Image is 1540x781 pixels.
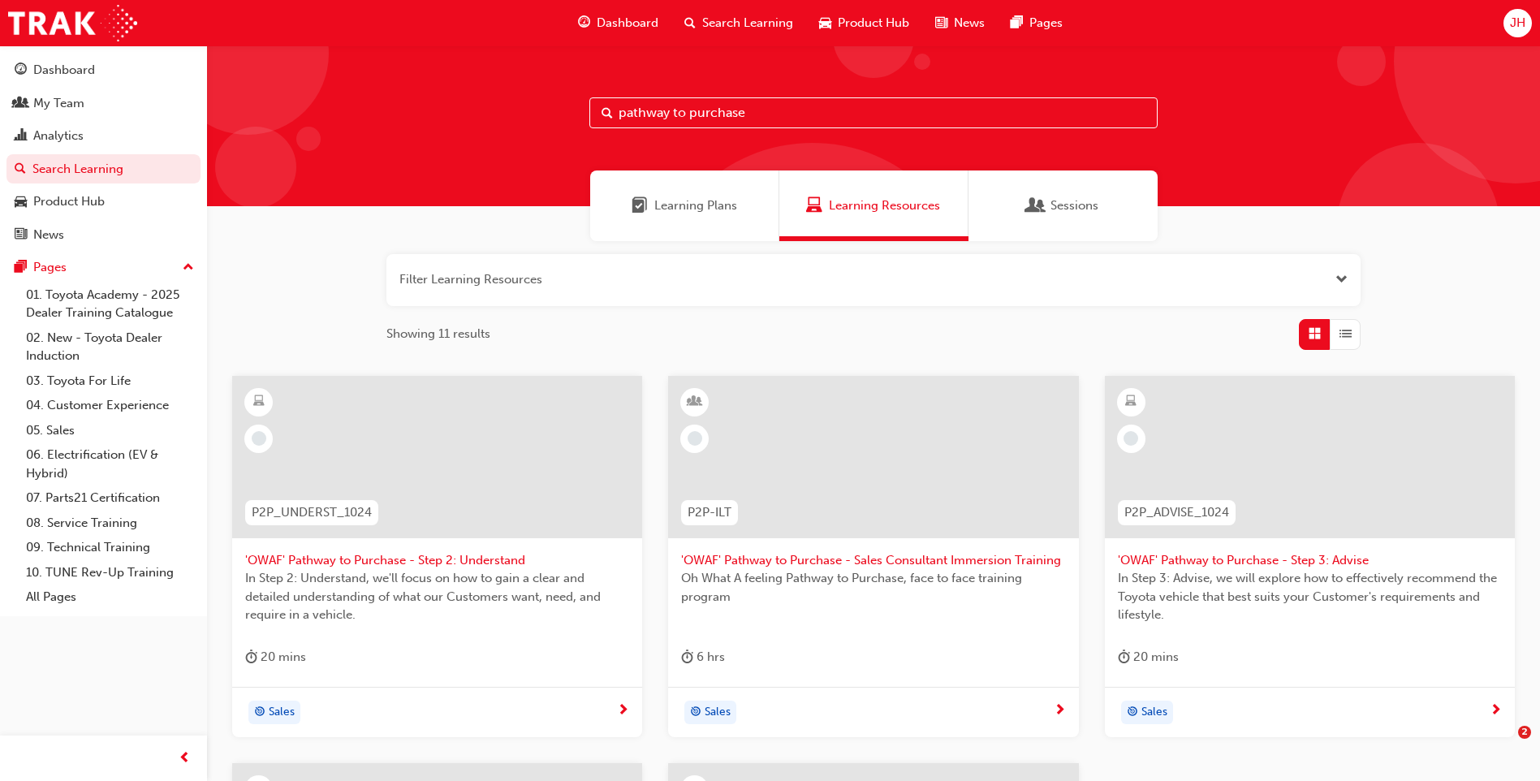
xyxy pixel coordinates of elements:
span: search-icon [684,13,696,33]
a: Search Learning [6,154,201,184]
span: learningResourceType_ELEARNING-icon [253,391,265,412]
span: Learning Plans [632,196,648,215]
span: next-icon [617,704,629,718]
span: In Step 2: Understand, we'll focus on how to gain a clear and detailed understanding of what our ... [245,569,629,624]
span: JH [1510,14,1525,32]
a: 02. New - Toyota Dealer Induction [19,326,201,369]
span: Sales [705,703,731,722]
span: List [1339,325,1352,343]
span: 'OWAF' Pathway to Purchase - Step 2: Understand [245,551,629,570]
span: P2P-ILT [688,503,731,522]
span: learningResourceType_ELEARNING-icon [1125,391,1137,412]
div: 20 mins [1118,647,1179,667]
span: P2P_ADVISE_1024 [1124,503,1229,522]
span: Search [602,104,613,123]
a: 07. Parts21 Certification [19,485,201,511]
a: P2P_ADVISE_1024'OWAF' Pathway to Purchase - Step 3: AdviseIn Step 3: Advise, we will explore how ... [1105,376,1515,738]
div: Analytics [33,127,84,145]
span: target-icon [690,702,701,723]
a: P2P-ILT'OWAF' Pathway to Purchase - Sales Consultant Immersion TrainingOh What A feeling Pathway ... [668,376,1078,738]
span: Product Hub [838,14,909,32]
span: duration-icon [245,647,257,667]
a: pages-iconPages [998,6,1076,40]
a: 05. Sales [19,418,201,443]
span: Learning Resources [829,196,940,215]
span: news-icon [15,228,27,243]
span: next-icon [1490,704,1502,718]
span: Oh What A feeling Pathway to Purchase, face to face training program [681,569,1065,606]
span: prev-icon [179,749,191,769]
a: 06. Electrification (EV & Hybrid) [19,442,201,485]
span: Sales [269,703,295,722]
span: car-icon [819,13,831,33]
a: Learning ResourcesLearning Resources [779,170,968,241]
div: 6 hrs [681,647,725,667]
span: 2 [1518,726,1531,739]
div: Dashboard [33,61,95,80]
a: P2P_UNDERST_1024'OWAF' Pathway to Purchase - Step 2: UnderstandIn Step 2: Understand, we'll focus... [232,376,642,738]
button: JH [1503,9,1532,37]
span: In Step 3: Advise, we will explore how to effectively recommend the Toyota vehicle that best suit... [1118,569,1502,624]
button: Open the filter [1335,270,1348,289]
div: Product Hub [33,192,105,211]
a: 10. TUNE Rev-Up Training [19,560,201,585]
a: 01. Toyota Academy - 2025 Dealer Training Catalogue [19,283,201,326]
span: search-icon [15,162,26,177]
a: 08. Service Training [19,511,201,536]
a: guage-iconDashboard [565,6,671,40]
a: 09. Technical Training [19,535,201,560]
span: duration-icon [1118,647,1130,667]
span: Learning Resources [806,196,822,215]
a: search-iconSearch Learning [671,6,806,40]
iframe: Intercom live chat [1485,726,1524,765]
span: Sessions [1028,196,1044,215]
span: Pages [1029,14,1063,32]
span: duration-icon [681,647,693,667]
span: next-icon [1054,704,1066,718]
a: news-iconNews [922,6,998,40]
a: My Team [6,88,201,119]
span: people-icon [15,97,27,111]
span: pages-icon [15,261,27,275]
span: learningRecordVerb_NONE-icon [252,431,266,446]
button: Pages [6,252,201,283]
span: target-icon [1127,702,1138,723]
span: Search Learning [702,14,793,32]
span: 'OWAF' Pathway to Purchase - Sales Consultant Immersion Training [681,551,1065,570]
button: DashboardMy TeamAnalyticsSearch LearningProduct HubNews [6,52,201,252]
a: All Pages [19,585,201,610]
span: guage-icon [578,13,590,33]
span: Grid [1309,325,1321,343]
div: News [33,226,64,244]
a: Product Hub [6,187,201,217]
span: news-icon [935,13,947,33]
a: Analytics [6,121,201,151]
span: learningRecordVerb_NONE-icon [1124,431,1138,446]
input: Search... [589,97,1158,128]
span: Sessions [1050,196,1098,215]
a: 03. Toyota For Life [19,369,201,394]
span: guage-icon [15,63,27,78]
span: up-icon [183,257,194,278]
span: pages-icon [1011,13,1023,33]
a: SessionsSessions [968,170,1158,241]
span: target-icon [254,702,265,723]
span: chart-icon [15,129,27,144]
a: Learning PlansLearning Plans [590,170,779,241]
a: News [6,220,201,250]
span: Sales [1141,703,1167,722]
span: Dashboard [597,14,658,32]
span: News [954,14,985,32]
div: My Team [33,94,84,113]
div: Pages [33,258,67,277]
span: learningResourceType_INSTRUCTOR_LED-icon [689,391,701,412]
div: 20 mins [245,647,306,667]
span: Learning Plans [654,196,737,215]
img: Trak [8,5,137,41]
span: car-icon [15,195,27,209]
a: car-iconProduct Hub [806,6,922,40]
span: learningRecordVerb_NONE-icon [688,431,702,446]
